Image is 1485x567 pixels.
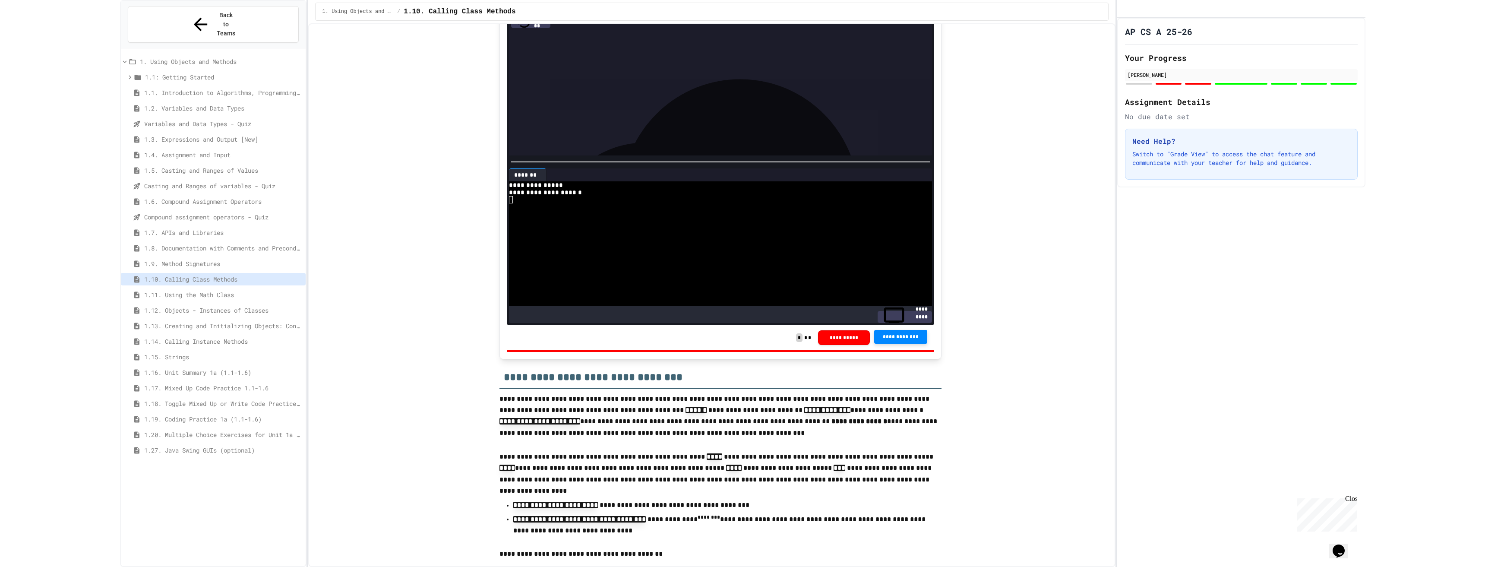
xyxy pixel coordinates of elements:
[24,321,182,330] span: 1.13. Creating and Initializing Objects: Constructors
[24,259,182,268] span: 1.9. Method Signatures
[1005,96,1238,108] h2: Assignment Details
[24,104,182,113] span: 1.2. Variables and Data Types
[24,244,182,253] span: 1.8. Documentation with Comments and Preconditions
[24,306,182,315] span: 1.12. Objects - Instances of Classes
[8,6,179,43] button: Back to Teams
[1012,136,1230,146] h3: Need Help?
[1174,495,1237,532] iframe: chat widget
[1005,25,1072,38] h1: AP CS A 25-26
[24,383,182,393] span: 1.17. Mixed Up Code Practice 1.1-1.6
[24,150,182,159] span: 1.4. Assignment and Input
[96,11,116,38] span: Back to Teams
[202,8,274,15] span: 1. Using Objects and Methods
[1012,150,1230,167] p: Switch to "Grade View" to access the chat feature and communicate with your teacher for help and ...
[1008,71,1235,79] div: [PERSON_NAME]
[24,430,182,439] span: 1.20. Multiple Choice Exercises for Unit 1a (1.1-1.6)
[24,88,182,97] span: 1.1. Introduction to Algorithms, Programming, and Compilers
[24,446,182,455] span: 1.27. Java Swing GUIs (optional)
[1005,52,1238,64] h2: Your Progress
[25,73,182,82] span: 1.1: Getting Started
[24,275,182,284] span: 1.10. Calling Class Methods
[24,368,182,377] span: 1.16. Unit Summary 1a (1.1-1.6)
[24,352,182,361] span: 1.15. Strings
[1209,532,1237,558] iframe: chat widget
[284,6,395,17] span: 1.10. Calling Class Methods
[24,119,182,128] span: Variables and Data Types - Quiz
[24,166,182,175] span: 1.5. Casting and Ranges of Values
[24,212,182,222] span: Compound assignment operators - Quiz
[24,228,182,237] span: 1.7. APIs and Libraries
[24,135,182,144] span: 1.3. Expressions and Output [New]
[24,337,182,346] span: 1.14. Calling Instance Methods
[3,3,60,55] div: Chat with us now!Close
[1005,111,1238,122] div: No due date set
[277,8,280,15] span: /
[24,181,182,190] span: Casting and Ranges of variables - Quiz
[24,415,182,424] span: 1.19. Coding Practice 1a (1.1-1.6)
[24,197,182,206] span: 1.6. Compound Assignment Operators
[24,399,182,408] span: 1.18. Toggle Mixed Up or Write Code Practice 1.1-1.6
[20,57,182,66] span: 1. Using Objects and Methods
[24,290,182,299] span: 1.11. Using the Math Class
